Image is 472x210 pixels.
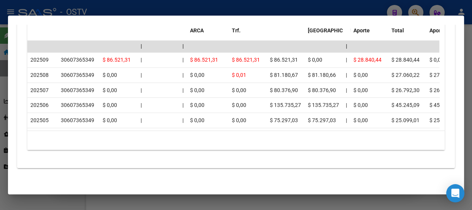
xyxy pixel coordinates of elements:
[182,102,184,108] span: |
[141,43,142,49] span: |
[190,117,204,123] span: $ 0,00
[270,57,298,63] span: $ 86.521,31
[30,87,49,93] span: 202507
[103,72,117,78] span: $ 0,00
[61,56,94,64] div: 30607365349
[353,72,368,78] span: $ 0,00
[232,72,246,78] span: $ 0,01
[190,57,218,63] span: $ 86.521,31
[182,72,184,78] span: |
[343,14,350,47] datatable-header-cell: |
[308,57,322,63] span: $ 0,00
[305,14,343,47] datatable-header-cell: Tot. Trf. Bruto
[429,19,458,33] span: Transferido Aporte
[267,14,305,47] datatable-header-cell: DJ Total
[61,101,94,110] div: 30607365349
[391,102,420,108] span: $ 45.245,09
[103,102,117,108] span: $ 0,00
[308,19,360,33] span: Tot. Trf. [GEOGRAPHIC_DATA]
[270,117,298,123] span: $ 75.297,03
[141,87,142,93] span: |
[141,57,142,63] span: |
[141,117,142,123] span: |
[270,102,301,108] span: $ 135.735,27
[182,117,184,123] span: |
[190,87,204,93] span: $ 0,00
[391,19,415,33] span: DJ Aporte Total
[182,43,184,49] span: |
[30,72,49,78] span: 202508
[30,117,49,123] span: 202505
[145,14,179,47] datatable-header-cell: Acta Fisca.
[232,19,257,33] span: Dif DDJJ y Trf.
[429,87,458,93] span: $ 26.792,30
[353,57,382,63] span: $ 28.840,44
[30,57,49,63] span: 202509
[429,72,458,78] span: $ 27.060,22
[308,102,339,108] span: $ 135.735,27
[388,14,426,47] datatable-header-cell: DJ Aporte Total
[391,72,420,78] span: $ 27.060,22
[30,102,49,108] span: 202506
[429,57,444,63] span: $ 0,00
[270,72,298,78] span: $ 81.180,67
[353,19,370,33] span: Deuda Aporte
[429,117,458,123] span: $ 25.099,01
[346,102,347,108] span: |
[100,14,138,47] datatable-header-cell: Deuda
[190,102,204,108] span: $ 0,00
[232,117,246,123] span: $ 0,00
[446,184,464,202] div: Open Intercom Messenger
[103,87,117,93] span: $ 0,00
[353,102,368,108] span: $ 0,00
[429,102,458,108] span: $ 45.245,09
[346,87,347,93] span: |
[308,87,336,93] span: $ 80.376,90
[426,14,464,47] datatable-header-cell: Transferido Aporte
[61,116,94,125] div: 30607365349
[190,72,204,78] span: $ 0,00
[350,14,388,47] datatable-header-cell: Deuda Aporte
[353,87,368,93] span: $ 0,00
[232,102,246,108] span: $ 0,00
[27,14,58,47] datatable-header-cell: Período
[232,87,246,93] span: $ 0,00
[391,57,420,63] span: $ 28.840,44
[179,14,187,47] datatable-header-cell: |
[346,117,347,123] span: |
[391,87,420,93] span: $ 26.792,30
[270,87,298,93] span: $ 80.376,90
[138,14,145,47] datatable-header-cell: |
[58,14,100,47] datatable-header-cell: CUIT
[232,57,260,63] span: $ 86.521,31
[182,57,184,63] span: |
[353,117,368,123] span: $ 0,00
[308,72,336,78] span: $ 81.180,66
[103,57,131,63] span: $ 86.521,31
[61,71,94,80] div: 30607365349
[308,117,336,123] span: $ 75.297,03
[182,87,184,93] span: |
[141,102,142,108] span: |
[346,57,347,63] span: |
[229,14,267,47] datatable-header-cell: Dif DDJJ y Trf.
[61,86,94,95] div: 30607365349
[190,19,224,33] span: Deuda Bruta x ARCA
[103,117,117,123] span: $ 0,00
[346,72,347,78] span: |
[187,14,229,47] datatable-header-cell: Deuda Bruta x ARCA
[391,117,420,123] span: $ 25.099,01
[141,72,142,78] span: |
[346,43,347,49] span: |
